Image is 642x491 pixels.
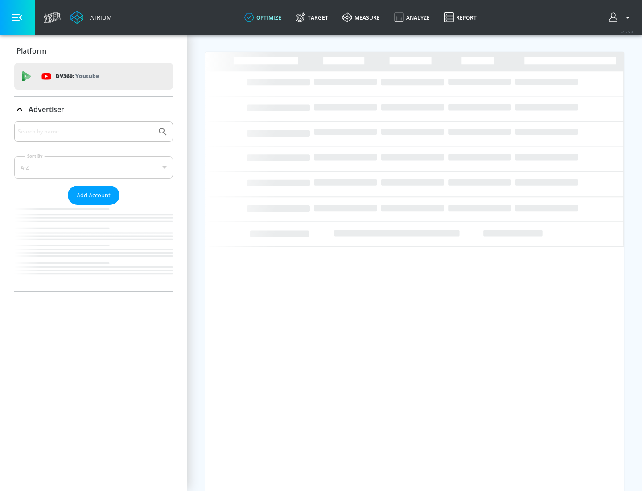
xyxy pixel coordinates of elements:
p: Advertiser [29,104,64,114]
a: Report [437,1,484,33]
span: v 4.25.4 [621,29,633,34]
a: optimize [237,1,288,33]
div: Advertiser [14,121,173,291]
button: Add Account [68,186,119,205]
a: Atrium [70,11,112,24]
div: A-Z [14,156,173,179]
div: Atrium [86,13,112,21]
a: Target [288,1,335,33]
label: Sort By [25,153,45,159]
span: Add Account [77,190,111,200]
p: DV360: [56,71,99,81]
nav: list of Advertiser [14,205,173,291]
input: Search by name [18,126,153,137]
div: DV360: Youtube [14,63,173,90]
div: Platform [14,38,173,63]
a: Analyze [387,1,437,33]
p: Platform [16,46,46,56]
p: Youtube [75,71,99,81]
div: Advertiser [14,97,173,122]
a: measure [335,1,387,33]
